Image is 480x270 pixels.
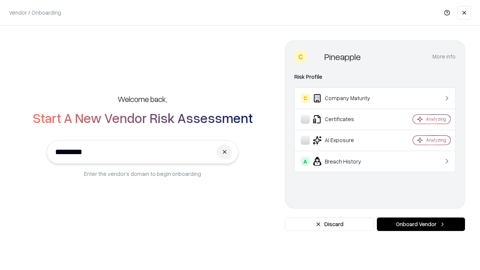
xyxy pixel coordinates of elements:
p: Enter the vendor’s domain to begin onboarding [84,170,201,178]
img: Pineapple [309,51,321,63]
div: Risk Profile [294,72,456,81]
div: A [301,157,310,166]
div: C [301,94,310,103]
div: Analyzing [426,116,446,122]
button: Discard [285,217,374,231]
div: C [294,51,306,63]
h2: Start A New Vendor Risk Assessment [33,110,253,125]
button: Onboard Vendor [377,217,465,231]
div: Analyzing [426,137,446,143]
p: Vendor / Onboarding [9,9,61,16]
div: Breach History [301,157,390,166]
div: Company Maturity [301,94,390,103]
button: More info [432,50,456,63]
div: Pineapple [324,51,361,63]
h5: Welcome back, [118,94,167,104]
div: AI Exposure [301,136,390,145]
div: Certificates [301,115,390,124]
